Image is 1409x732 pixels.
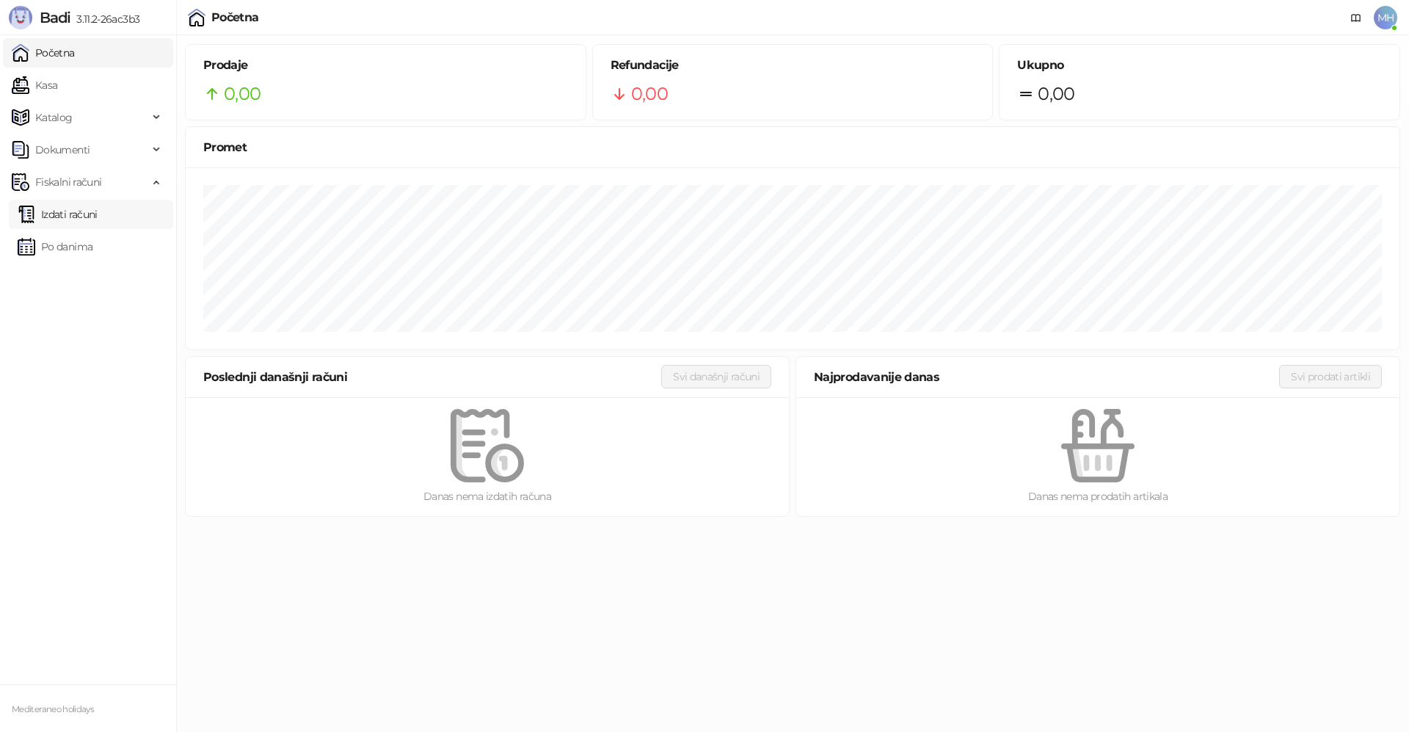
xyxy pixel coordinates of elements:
div: Poslednji današnji računi [203,368,661,386]
span: Katalog [35,103,73,132]
button: Svi današnji računi [661,365,771,388]
div: Najprodavanije danas [814,368,1279,386]
h5: Prodaje [203,57,568,74]
span: Fiskalni računi [35,167,101,197]
div: Danas nema izdatih računa [209,488,765,504]
span: 3.11.2-26ac3b3 [70,12,139,26]
div: Početna [211,12,259,23]
h5: Ukupno [1017,57,1382,74]
span: 0,00 [631,80,668,108]
button: Svi prodati artikli [1279,365,1382,388]
span: 0,00 [1038,80,1074,108]
img: Logo [9,6,32,29]
a: Početna [12,38,75,68]
a: Kasa [12,70,57,100]
a: Izdati računi [18,200,98,229]
h5: Refundacije [611,57,975,74]
a: Dokumentacija [1344,6,1368,29]
span: 0,00 [224,80,261,108]
span: MH [1374,6,1397,29]
span: Dokumenti [35,135,90,164]
a: Po danima [18,232,92,261]
span: Badi [40,9,70,26]
small: Mediteraneo holidays [12,704,94,714]
div: Promet [203,138,1382,156]
div: Danas nema prodatih artikala [820,488,1376,504]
